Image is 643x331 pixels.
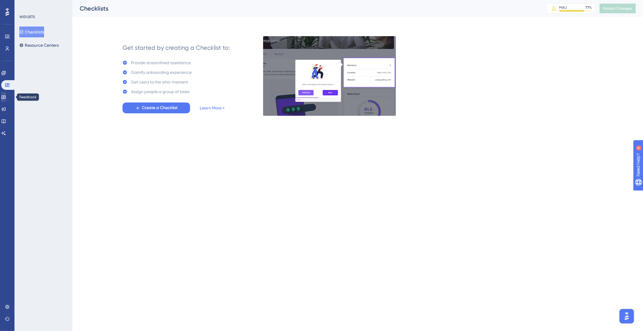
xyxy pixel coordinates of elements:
[14,2,38,9] span: Need Help?
[585,5,592,10] div: 77 %
[131,69,192,76] div: Gamify onbaording experience
[123,43,230,52] div: Get started by creating a Checklist to:
[131,88,189,95] div: Assign people a group of tasks
[603,6,632,11] span: Publish Changes
[131,59,191,66] div: Provide streamlined assistance
[142,104,178,112] span: Create a Checklist
[200,104,224,112] a: Learn More >
[80,4,531,13] div: Checklists
[618,307,636,325] iframe: UserGuiding AI Assistant Launcher
[123,102,190,113] button: Create a Checklist
[19,40,59,51] button: Resource Centers
[131,78,188,86] div: Get users to the aha-moment
[19,14,35,19] div: WIDGETS
[42,3,44,8] div: 4
[559,5,567,10] div: MAU
[600,4,636,13] button: Publish Changes
[19,27,44,37] button: Checklists
[263,36,396,116] img: e28e67207451d1beac2d0b01ddd05b56.gif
